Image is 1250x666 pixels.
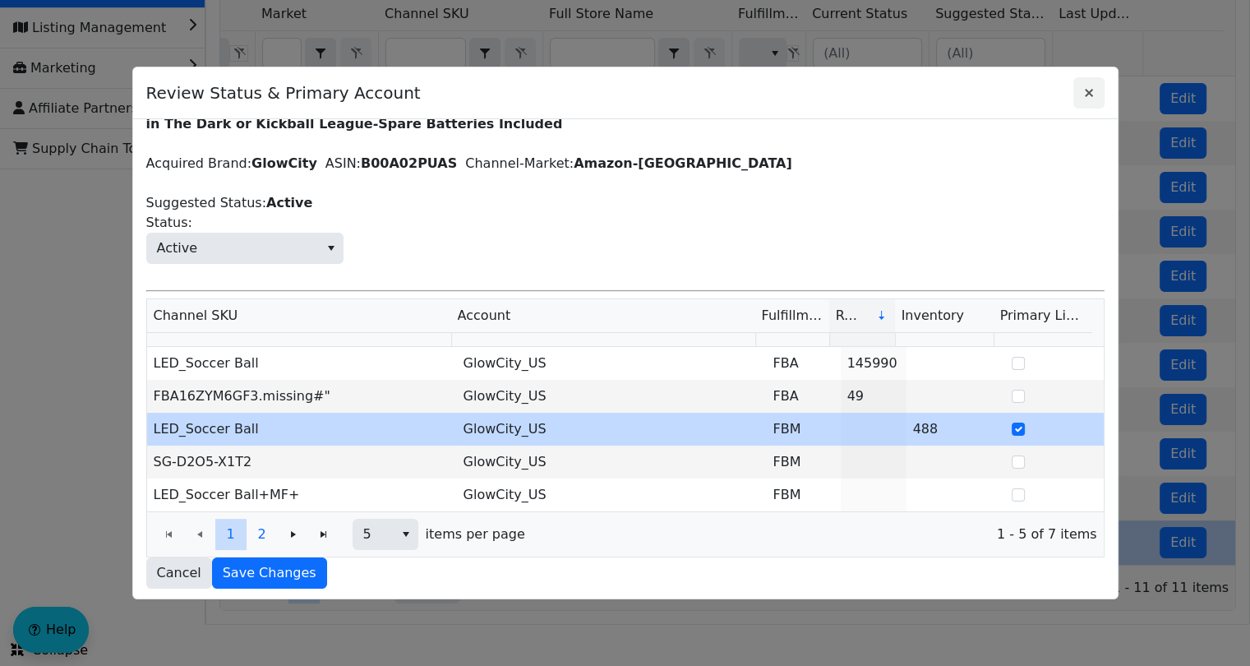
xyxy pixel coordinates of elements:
button: Cancel [146,557,212,589]
td: GlowCity_US [457,479,767,511]
td: FBA [767,347,841,380]
td: GlowCity_US [457,446,767,479]
td: LED_Soccer Ball [147,413,457,446]
label: Amazon-[GEOGRAPHIC_DATA] [574,155,792,171]
span: Cancel [157,563,201,583]
button: Close [1073,77,1105,109]
td: GlowCity_US [457,380,767,413]
span: Status: [146,233,344,264]
label: Active [266,195,312,210]
button: select [319,234,343,263]
input: Select Row [1012,456,1025,469]
button: Save Changes [212,557,327,589]
input: Select Row [1012,390,1025,403]
span: Revenue [836,306,863,326]
td: FBM [767,446,841,479]
input: Select Row [1012,488,1025,502]
span: Fulfillment [762,306,823,326]
td: LED_Soccer Ball [147,347,457,380]
td: GlowCity_US [457,347,767,380]
span: Save Changes [223,563,316,583]
span: 1 - 5 of 7 items [538,525,1097,544]
span: Active [157,238,198,258]
div: Name: Acquired Brand: ASIN: Channel-Market: Suggested Status: [146,95,1105,589]
td: GlowCity_US [457,413,767,446]
span: Channel SKU [154,306,238,326]
div: Page 1 of 2 [147,511,1104,557]
button: Go to the last page [308,519,339,550]
button: Page 2 [247,519,278,550]
td: FBM [767,479,841,511]
span: 2 [257,525,265,544]
td: LED_Soccer Ball+MF+ [147,479,457,511]
span: Inventory [902,306,964,326]
td: FBA [767,380,841,413]
input: Select Row [1012,357,1025,370]
span: Status: [146,213,192,233]
input: Select Row [1012,423,1025,436]
span: Primary Listing [1000,308,1099,323]
button: Page 1 [215,519,247,550]
span: Page size [353,519,418,550]
td: 145990 [841,347,906,380]
td: 488 [906,413,1005,446]
button: Go to the next page [278,519,309,550]
td: 49 [841,380,906,413]
span: Review Status & Primary Account [146,72,1073,113]
label: GlowCity [251,155,317,171]
span: items per page [426,525,525,544]
td: SG-D2O5-X1T2 [147,446,457,479]
span: 1 [226,525,234,544]
label: B00A02PUAS [361,155,457,171]
td: FBA16ZYM6GF3.missing#" [147,380,457,413]
button: select [394,520,417,549]
span: 5 [363,525,384,544]
td: FBM [767,413,841,446]
span: Account [458,306,511,326]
